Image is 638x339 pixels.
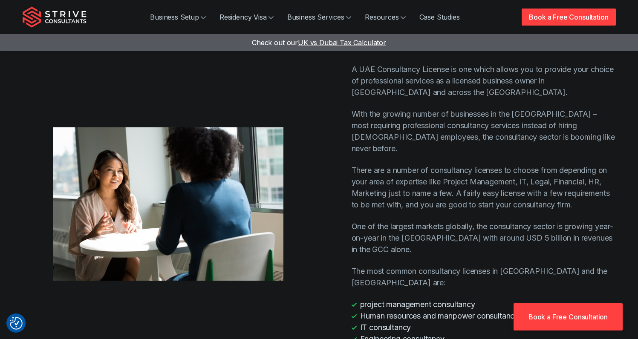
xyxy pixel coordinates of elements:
a: Business Setup [143,9,213,26]
p: There are a number of consultancy licenses to choose from depending on your area of expertise lik... [352,164,616,210]
a: Case Studies [413,9,467,26]
p: With the growing number of businesses in the [GEOGRAPHIC_DATA] – most requiring professional cons... [352,108,616,154]
img: Become a consultant in Dubai [53,127,283,281]
a: Book a Free Consultation [522,9,615,26]
a: Check out ourUK vs Dubai Tax Calculator [252,38,386,47]
li: IT consultancy [352,322,616,333]
li: Human resources and manpower consultancy [352,310,616,322]
p: The most common consultancy licenses in [GEOGRAPHIC_DATA] and the [GEOGRAPHIC_DATA] are: [352,265,616,288]
span: UK vs Dubai Tax Calculator [298,38,386,47]
p: A UAE Consultancy License is one which allows you to provide your choice of professional services... [352,63,616,98]
a: Residency Visa [213,9,280,26]
li: project management consultancy [352,299,616,310]
img: Revisit consent button [10,317,23,330]
a: Business Services [280,9,358,26]
p: One of the largest markets globally, the consultancy sector is growing year-on-year in the [GEOGR... [352,221,616,255]
a: Resources [358,9,413,26]
img: Strive Consultants [23,6,87,28]
a: Book a Free Consultation [514,303,623,330]
button: Consent Preferences [10,317,23,330]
